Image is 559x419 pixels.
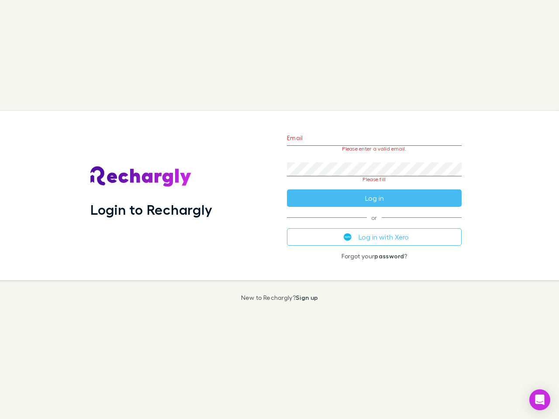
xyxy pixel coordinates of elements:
a: password [374,252,404,260]
a: Sign up [296,294,318,301]
p: Please enter a valid email. [287,146,462,152]
div: Open Intercom Messenger [529,389,550,410]
button: Log in [287,189,462,207]
h1: Login to Rechargly [90,201,212,218]
p: Please fill [287,176,462,182]
button: Log in with Xero [287,228,462,246]
img: Rechargly's Logo [90,166,192,187]
span: or [287,217,462,218]
p: New to Rechargly? [241,294,318,301]
p: Forgot your ? [287,253,462,260]
img: Xero's logo [344,233,352,241]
